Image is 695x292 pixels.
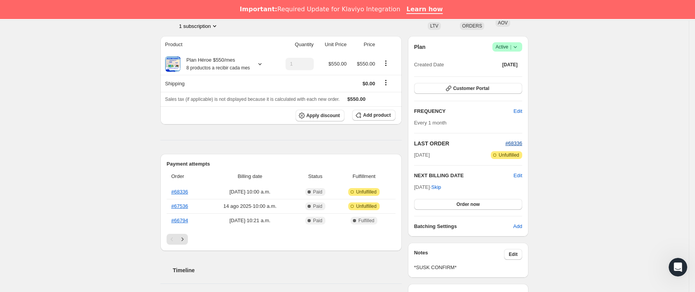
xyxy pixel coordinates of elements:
div: Plan Héroe $550/mes [181,56,250,72]
a: #66794 [171,218,188,223]
nav: Paginación [167,234,396,245]
h2: Plan [414,43,426,51]
th: Unit Price [316,36,349,53]
button: Product actions [380,59,392,67]
span: Fulfillment [337,173,391,180]
h2: LAST ORDER [414,140,506,147]
h2: Timeline [173,266,402,274]
span: Unfulfilled [499,152,519,158]
th: Price [349,36,378,53]
small: 8 productos a recibir cada mes [186,65,250,71]
h3: Notes [414,249,504,260]
a: #68336 [506,140,522,146]
button: #68336 [506,140,522,147]
th: Product [160,36,275,53]
a: #67536 [171,203,188,209]
button: Edit [504,249,522,260]
span: AOV [498,20,507,26]
span: [DATE] · [414,184,441,190]
span: 14 ago 2025 · 10:00 a.m. [206,202,293,210]
h6: Batching Settings [414,223,513,230]
span: [DATE] [502,62,518,68]
span: Status [298,173,332,180]
span: Paid [313,203,322,209]
span: Apply discount [306,112,340,119]
span: Unfulfilled [356,203,377,209]
span: Paid [313,218,322,224]
span: [DATE] · 10:21 a.m. [206,217,293,225]
span: $0.00 [363,81,375,86]
span: Order now [456,201,480,207]
button: Apply discount [296,110,345,121]
span: Fulfilled [358,218,374,224]
span: Billing date [206,173,293,180]
span: | [510,44,511,50]
button: Shipping actions [380,78,392,87]
span: $550.00 [357,61,375,67]
a: #68336 [171,189,188,195]
span: Add product [363,112,391,118]
h2: FREQUENCY [414,107,514,115]
th: Shipping [160,75,275,92]
span: ORDERS [462,23,482,29]
span: Edit [514,107,522,115]
span: Skip [431,183,441,191]
span: Every 1 month [414,120,447,126]
b: Important: [240,5,277,13]
span: Sales tax (if applicable) is not displayed because it is calculated with each new order. [165,97,340,102]
span: Customer Portal [453,85,489,92]
button: Add product [352,110,395,121]
span: Created Date [414,61,444,69]
iframe: Intercom live chat [669,258,687,276]
button: Customer Portal [414,83,522,94]
button: Skip [427,181,446,194]
button: Order now [414,199,522,210]
th: Order [167,168,204,185]
div: Required Update for Klaviyo Integration [240,5,400,13]
span: Edit [509,251,518,257]
button: Siguiente [177,234,188,245]
button: Edit [509,105,527,117]
span: Active [495,43,519,51]
span: $550.00 [329,61,347,67]
button: [DATE] [497,59,522,70]
button: Edit [514,172,522,180]
span: Add [513,223,522,230]
span: $550.00 [347,96,366,102]
button: Product actions [179,22,218,30]
a: Learn how [406,5,443,14]
span: [DATE] [414,151,430,159]
h2: NEXT BILLING DATE [414,172,514,180]
span: *SUSK CONFIRM* [414,264,522,271]
th: Quantity [275,36,316,53]
button: Add [509,220,527,233]
span: [DATE] · 10:00 a.m. [206,188,293,196]
img: product img [165,56,181,72]
h2: Payment attempts [167,160,396,168]
span: Unfulfilled [356,189,377,195]
span: LTV [430,23,438,29]
span: Paid [313,189,322,195]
